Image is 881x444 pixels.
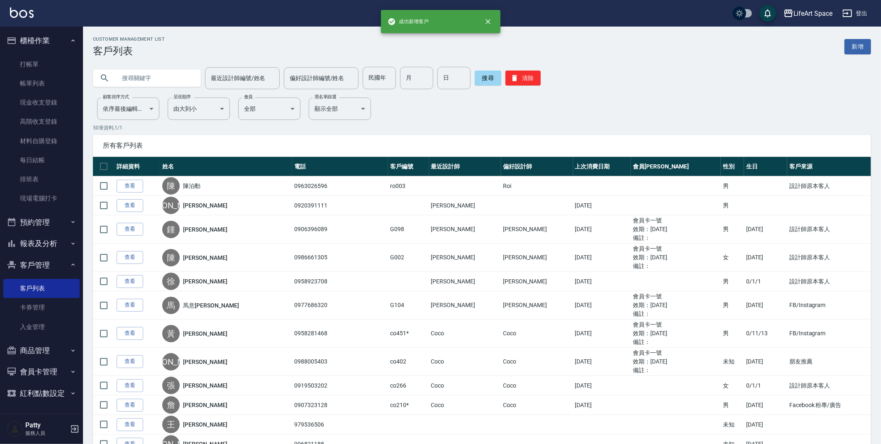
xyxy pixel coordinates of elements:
[501,157,573,176] th: 偏好設計師
[388,176,429,196] td: ro003
[115,157,160,176] th: 詳細資料
[388,244,429,272] td: G002
[292,157,388,176] th: 電話
[162,273,180,290] div: 徐
[117,180,143,193] a: 查看
[3,170,80,189] a: 排班表
[573,376,631,395] td: [DATE]
[429,320,501,348] td: Coco
[93,37,165,42] h2: Customer Management List
[501,320,573,348] td: Coco
[3,74,80,93] a: 帳單列表
[633,338,719,346] ul: 備註：
[117,327,143,340] a: 查看
[388,17,429,26] span: 成功新增客戶
[505,71,541,85] button: 清除
[292,395,388,415] td: 0907323128
[633,253,719,262] ul: 效期： [DATE]
[183,401,227,409] a: [PERSON_NAME]
[117,355,143,368] a: 查看
[388,291,429,320] td: G104
[292,291,388,320] td: 0977686320
[183,381,227,390] a: [PERSON_NAME]
[787,176,871,196] td: 設計師原本客人
[292,376,388,395] td: 0919503202
[744,157,787,176] th: 生日
[117,275,143,288] a: 查看
[3,212,80,233] button: 預約管理
[388,215,429,244] td: G098
[183,254,227,262] a: [PERSON_NAME]
[787,376,871,395] td: 設計師原本客人
[573,196,631,215] td: [DATE]
[759,5,776,22] button: save
[25,429,68,437] p: 服務人員
[744,415,787,434] td: [DATE]
[721,244,744,272] td: 女
[744,395,787,415] td: [DATE]
[744,272,787,291] td: 0/1/1
[25,421,68,429] h5: Patty
[633,349,719,357] ul: 會員卡一號
[3,132,80,151] a: 材料自購登錄
[573,244,631,272] td: [DATE]
[160,157,292,176] th: 姓名
[162,177,180,195] div: 陳
[3,233,80,254] button: 報表及分析
[117,418,143,431] a: 查看
[168,98,230,120] div: 由大到小
[97,98,159,120] div: 依序最後編輯時間
[633,234,719,242] ul: 備註：
[721,176,744,196] td: 男
[573,348,631,376] td: [DATE]
[3,383,80,404] button: 紅利點數設定
[292,320,388,348] td: 0958281468
[793,8,832,19] div: LifeArt Space
[292,196,388,215] td: 0920391111
[93,45,165,57] h3: 客戶列表
[292,348,388,376] td: 0988005403
[633,357,719,366] ul: 效期： [DATE]
[3,254,80,276] button: 客戶管理
[475,71,501,85] button: 搜尋
[787,291,871,320] td: FB/Instagram
[162,416,180,433] div: 王
[780,5,836,22] button: LifeArt Space
[3,55,80,74] a: 打帳單
[388,376,429,395] td: co266
[183,301,239,310] a: 馬意[PERSON_NAME]
[501,291,573,320] td: [PERSON_NAME]
[721,395,744,415] td: 男
[633,310,719,318] ul: 備註：
[103,141,861,150] span: 所有客戶列表
[844,39,871,54] a: 新增
[631,157,721,176] th: 會員[PERSON_NAME]
[429,272,501,291] td: [PERSON_NAME]
[501,176,573,196] td: Roi
[744,215,787,244] td: [DATE]
[501,272,573,291] td: [PERSON_NAME]
[388,395,429,415] td: co210*
[721,291,744,320] td: 男
[238,98,300,120] div: 全部
[744,376,787,395] td: 0/1/1
[103,94,129,100] label: 顧客排序方式
[429,291,501,320] td: [PERSON_NAME]
[429,157,501,176] th: 最近設計師
[501,215,573,244] td: [PERSON_NAME]
[429,215,501,244] td: [PERSON_NAME]
[721,157,744,176] th: 性別
[183,182,200,190] a: 陳泊勳
[573,272,631,291] td: [DATE]
[429,196,501,215] td: [PERSON_NAME]
[429,244,501,272] td: [PERSON_NAME]
[501,395,573,415] td: Coco
[162,297,180,314] div: 馬
[292,272,388,291] td: 0958923708
[183,329,227,338] a: [PERSON_NAME]
[633,292,719,301] ul: 會員卡一號
[315,94,336,100] label: 黑名單篩選
[292,215,388,244] td: 0906396089
[244,94,253,100] label: 會員
[7,421,23,437] img: Person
